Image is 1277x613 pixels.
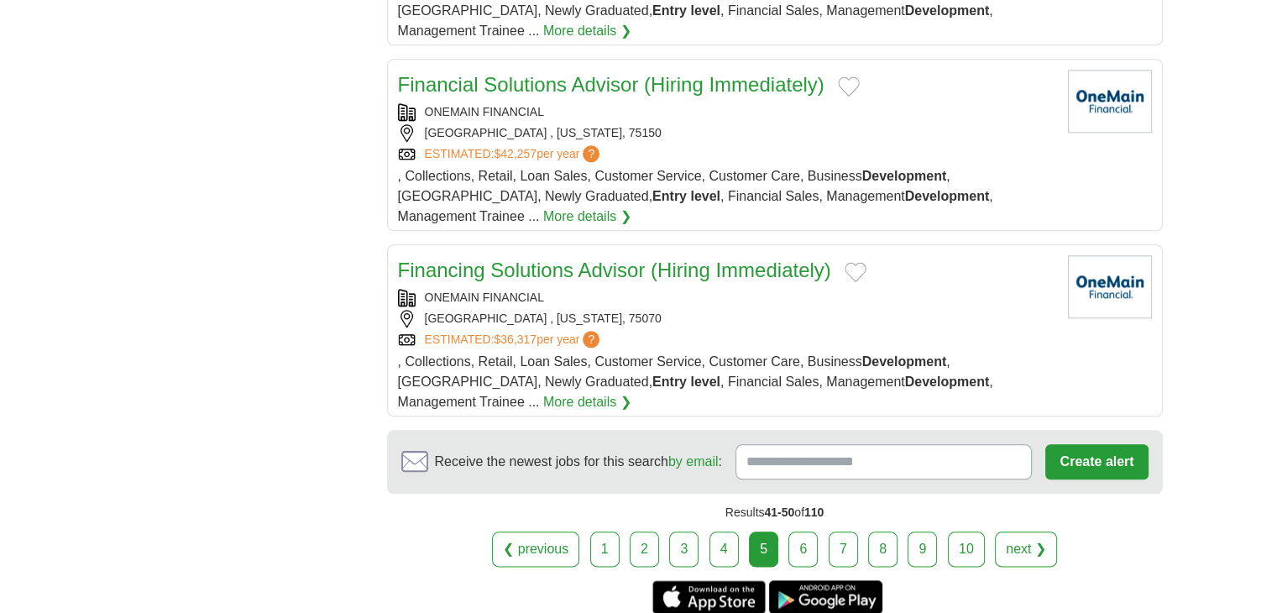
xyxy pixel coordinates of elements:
[398,259,831,281] a: Financing Solutions Advisor (Hiring Immediately)
[862,354,946,369] strong: Development
[583,145,599,162] span: ?
[398,124,1055,142] div: [GEOGRAPHIC_DATA] , [US_STATE], 75150
[652,189,687,203] strong: Entry
[690,189,720,203] strong: level
[425,331,604,348] a: ESTIMATED:$36,317per year?
[838,76,860,97] button: Add to favorite jobs
[804,506,824,519] span: 110
[764,506,794,519] span: 41-50
[690,375,720,389] strong: level
[1068,70,1152,133] img: OneMain Financial logo
[948,532,985,567] a: 10
[652,375,687,389] strong: Entry
[908,532,937,567] a: 9
[845,262,866,282] button: Add to favorite jobs
[425,105,544,118] a: ONEMAIN FINANCIAL
[425,145,604,163] a: ESTIMATED:$42,257per year?
[995,532,1057,567] a: next ❯
[387,494,1163,532] div: Results of
[668,454,719,469] a: by email
[669,532,699,567] a: 3
[749,532,778,567] div: 5
[1068,255,1152,318] img: OneMain Financial logo
[868,532,898,567] a: 8
[905,375,989,389] strong: Development
[543,392,631,412] a: More details ❯
[435,452,722,472] span: Receive the newest jobs for this search :
[829,532,858,567] a: 7
[398,310,1055,327] div: [GEOGRAPHIC_DATA] , [US_STATE], 75070
[425,291,544,304] a: ONEMAIN FINANCIAL
[492,532,579,567] a: ❮ previous
[398,354,993,409] span: , Collections, Retail, Loan Sales, Customer Service, Customer Care, Business , [GEOGRAPHIC_DATA],...
[494,333,536,346] span: $36,317
[905,189,989,203] strong: Development
[398,73,824,96] a: Financial Solutions Advisor (Hiring Immediately)
[590,532,620,567] a: 1
[630,532,659,567] a: 2
[905,3,989,18] strong: Development
[1045,444,1148,479] button: Create alert
[543,207,631,227] a: More details ❯
[543,21,631,41] a: More details ❯
[862,169,946,183] strong: Development
[788,532,818,567] a: 6
[652,3,687,18] strong: Entry
[494,147,536,160] span: $42,257
[583,331,599,348] span: ?
[398,169,993,223] span: , Collections, Retail, Loan Sales, Customer Service, Customer Care, Business , [GEOGRAPHIC_DATA],...
[709,532,739,567] a: 4
[690,3,720,18] strong: level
